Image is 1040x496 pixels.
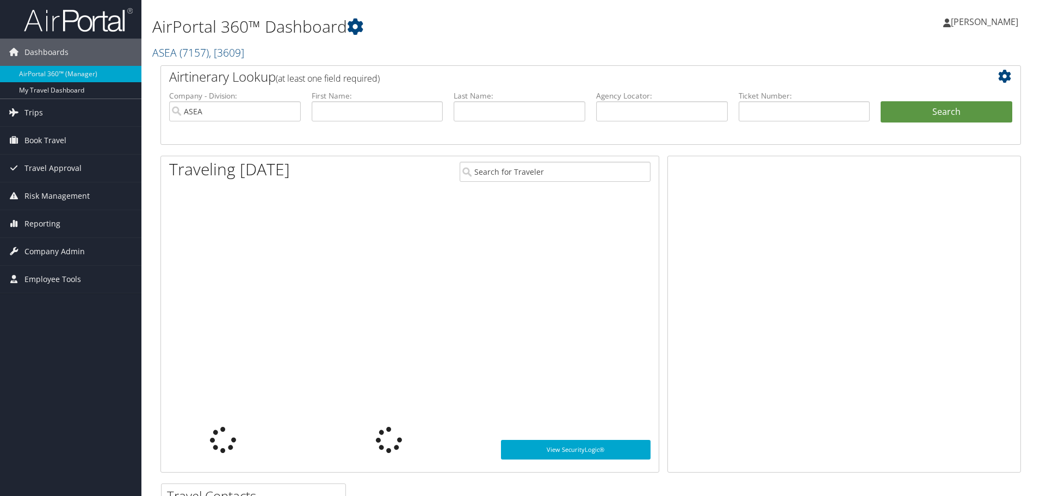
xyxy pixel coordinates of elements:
[312,90,443,101] label: First Name:
[24,266,81,293] span: Employee Tools
[179,45,209,60] span: ( 7157 )
[169,68,940,86] h2: Airtinerary Lookup
[152,45,244,60] a: ASEA
[943,5,1029,38] a: [PERSON_NAME]
[209,45,244,60] span: , [ 3609 ]
[276,72,380,84] span: (at least one field required)
[951,16,1018,28] span: [PERSON_NAME]
[24,155,82,182] span: Travel Approval
[24,39,69,66] span: Dashboards
[24,99,43,126] span: Trips
[24,238,85,265] span: Company Admin
[454,90,585,101] label: Last Name:
[24,7,133,33] img: airportal-logo.png
[169,90,301,101] label: Company - Division:
[169,158,290,181] h1: Traveling [DATE]
[881,101,1012,123] button: Search
[24,127,66,154] span: Book Travel
[739,90,870,101] label: Ticket Number:
[24,182,90,210] span: Risk Management
[24,210,60,237] span: Reporting
[501,440,651,460] a: View SecurityLogic®
[152,15,737,38] h1: AirPortal 360™ Dashboard
[596,90,728,101] label: Agency Locator:
[460,162,651,182] input: Search for Traveler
